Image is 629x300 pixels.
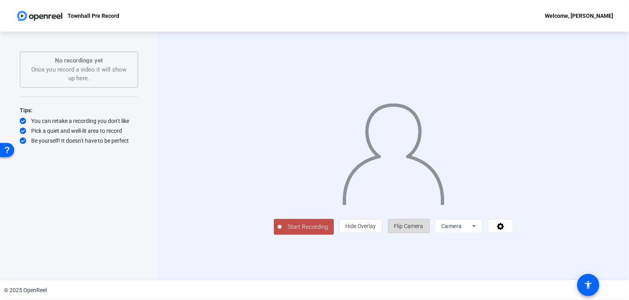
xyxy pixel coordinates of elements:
span: Camera [441,223,462,229]
div: Tips: [20,106,138,115]
mat-icon: accessibility [584,280,593,290]
p: No recordings yet [28,56,130,65]
div: Once you record a video it will show up here. [28,56,130,83]
div: © 2025 OpenReel [4,286,47,294]
span: Hide Overlay [346,223,376,229]
div: Be yourself! It doesn’t have to be perfect [20,137,138,145]
span: Flip Camera [394,223,424,229]
p: Townhall Pre Record [68,11,119,21]
button: Start Recording [274,219,334,235]
button: Flip Camera [388,219,430,233]
img: OpenReel logo [16,8,64,24]
div: Pick a quiet and well-lit area to record [20,127,138,135]
span: Start Recording [282,223,334,232]
img: overlay [342,97,445,205]
div: Welcome, [PERSON_NAME] [545,11,613,21]
div: You can retake a recording you don’t like [20,117,138,125]
button: Hide Overlay [339,219,382,233]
